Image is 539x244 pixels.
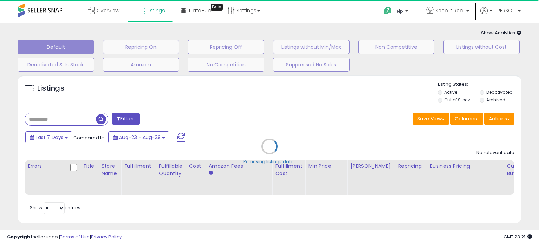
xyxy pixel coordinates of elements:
[273,40,350,54] button: Listings without Min/Max
[243,159,296,165] div: Retrieving listings data..
[383,6,392,15] i: Get Help
[189,7,211,14] span: DataHub
[480,7,521,23] a: Hi [PERSON_NAME]
[18,40,94,54] button: Default
[378,1,415,23] a: Help
[481,29,521,36] span: Show Analytics
[103,40,179,54] button: Repricing On
[60,233,90,240] a: Terms of Use
[490,7,516,14] span: Hi [PERSON_NAME]
[211,4,223,11] div: Tooltip anchor
[273,58,350,72] button: Suppressed No Sales
[358,40,435,54] button: Non Competitive
[103,58,179,72] button: Amazon
[504,233,532,240] span: 2025-09-6 23:21 GMT
[188,58,264,72] button: No Competition
[435,7,464,14] span: Keep It Real
[394,8,403,14] span: Help
[188,40,264,54] button: Repricing Off
[7,234,122,240] div: seller snap | |
[97,7,119,14] span: Overview
[147,7,165,14] span: Listings
[7,233,33,240] strong: Copyright
[18,58,94,72] button: Deactivated & In Stock
[91,233,122,240] a: Privacy Policy
[443,40,520,54] button: Listings without Cost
